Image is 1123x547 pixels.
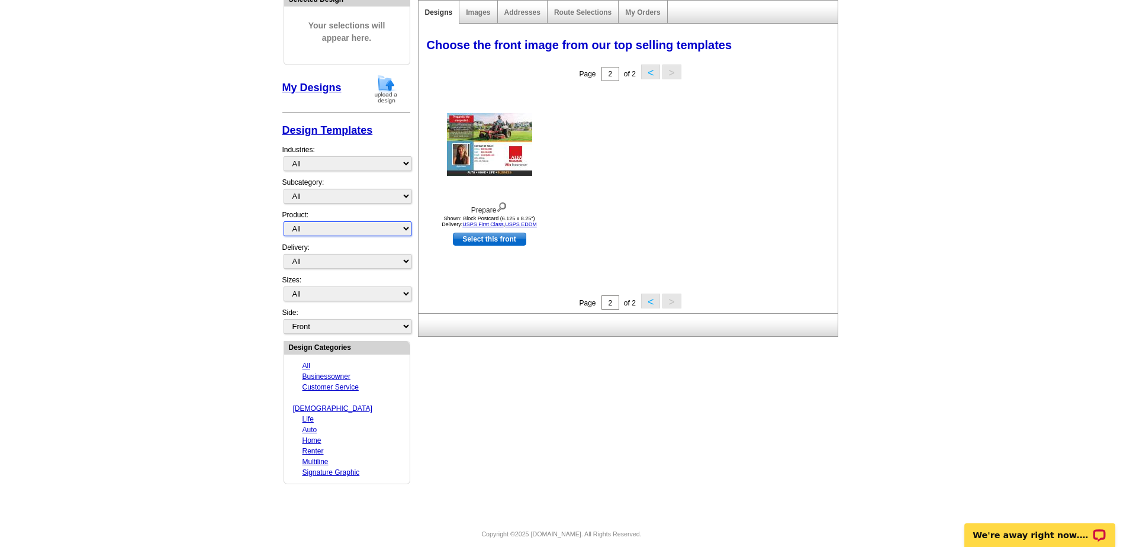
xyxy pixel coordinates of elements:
[625,8,660,17] a: My Orders
[303,447,324,455] a: Renter
[282,307,410,335] div: Side:
[662,65,681,79] button: >
[303,426,317,434] a: Auto
[424,215,555,227] div: Shown: Block Postcard (6.125 x 8.25") Delivery: ,
[505,221,537,227] a: USPS EDDM
[453,233,526,246] a: use this design
[579,70,596,78] span: Page
[293,8,401,56] span: Your selections will appear here.
[303,436,321,445] a: Home
[293,404,372,413] a: [DEMOGRAPHIC_DATA]
[427,38,732,52] span: Choose the front image from our top selling templates
[425,8,453,17] a: Designs
[424,200,555,215] div: Prepare
[282,177,410,210] div: Subcategory:
[579,299,596,307] span: Page
[282,242,410,275] div: Delivery:
[641,65,660,79] button: <
[624,299,636,307] span: of 2
[282,210,410,242] div: Product:
[303,415,314,423] a: Life
[303,468,360,477] a: Signature Graphic
[303,458,329,466] a: Multiline
[641,294,660,308] button: <
[447,113,532,176] img: Prepare
[282,124,373,136] a: Design Templates
[282,275,410,307] div: Sizes:
[496,200,507,213] img: view design details
[282,82,342,94] a: My Designs
[466,8,490,17] a: Images
[303,383,359,391] a: Customer Service
[462,221,504,227] a: USPS First Class
[303,362,310,370] a: All
[624,70,636,78] span: of 2
[371,74,401,104] img: upload-design
[282,139,410,177] div: Industries:
[957,510,1123,547] iframe: LiveChat chat widget
[554,8,612,17] a: Route Selections
[662,294,681,308] button: >
[504,8,540,17] a: Addresses
[284,342,410,353] div: Design Categories
[303,372,350,381] a: Businessowner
